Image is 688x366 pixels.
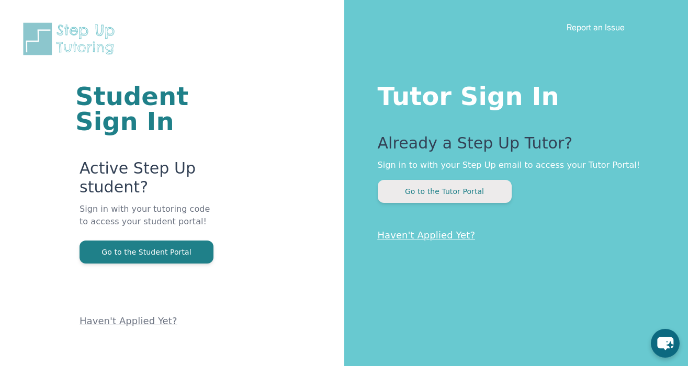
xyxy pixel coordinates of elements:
[80,159,219,203] p: Active Step Up student?
[378,180,512,203] button: Go to the Tutor Portal
[21,21,121,57] img: Step Up Tutoring horizontal logo
[80,247,213,257] a: Go to the Student Portal
[378,230,476,241] a: Haven't Applied Yet?
[378,134,647,159] p: Already a Step Up Tutor?
[75,84,219,134] h1: Student Sign In
[378,159,647,171] p: Sign in to with your Step Up email to access your Tutor Portal!
[80,241,213,264] button: Go to the Student Portal
[378,186,512,196] a: Go to the Tutor Portal
[80,315,177,326] a: Haven't Applied Yet?
[567,22,625,32] a: Report an Issue
[378,79,647,109] h1: Tutor Sign In
[80,203,219,241] p: Sign in with your tutoring code to access your student portal!
[651,329,680,358] button: chat-button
